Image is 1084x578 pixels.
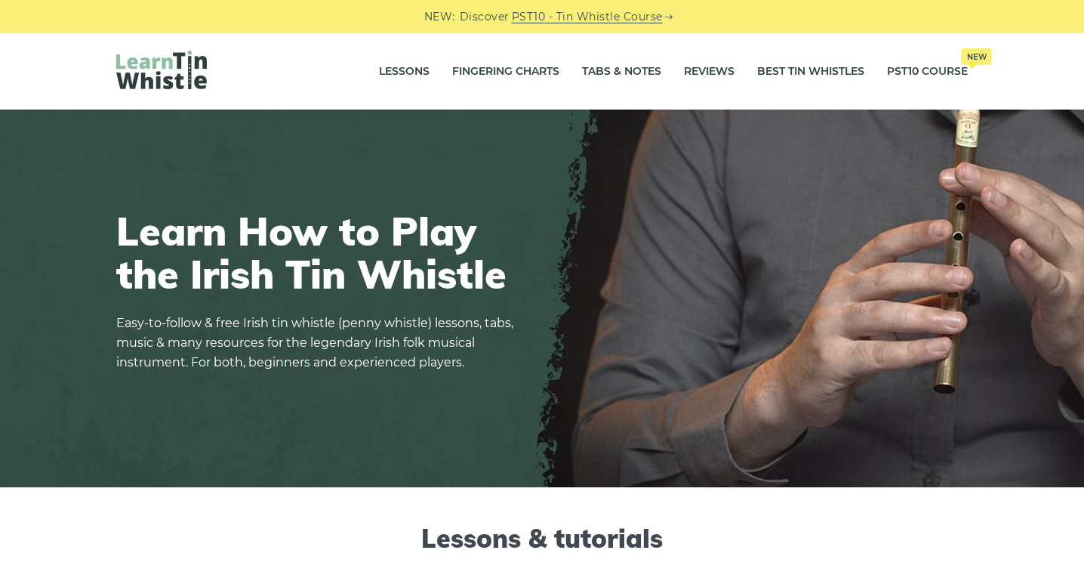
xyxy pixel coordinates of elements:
[116,314,524,372] p: Easy-to-follow & free Irish tin whistle (penny whistle) lessons, tabs, music & many resources for...
[887,53,968,91] a: PST10 CourseNew
[116,209,524,295] h1: Learn How to Play the Irish Tin Whistle
[757,53,864,91] a: Best Tin Whistles
[379,53,430,91] a: Lessons
[961,48,992,65] span: New
[684,53,734,91] a: Reviews
[116,51,207,89] img: LearnTinWhistle.com
[452,53,559,91] a: Fingering Charts
[582,53,661,91] a: Tabs & Notes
